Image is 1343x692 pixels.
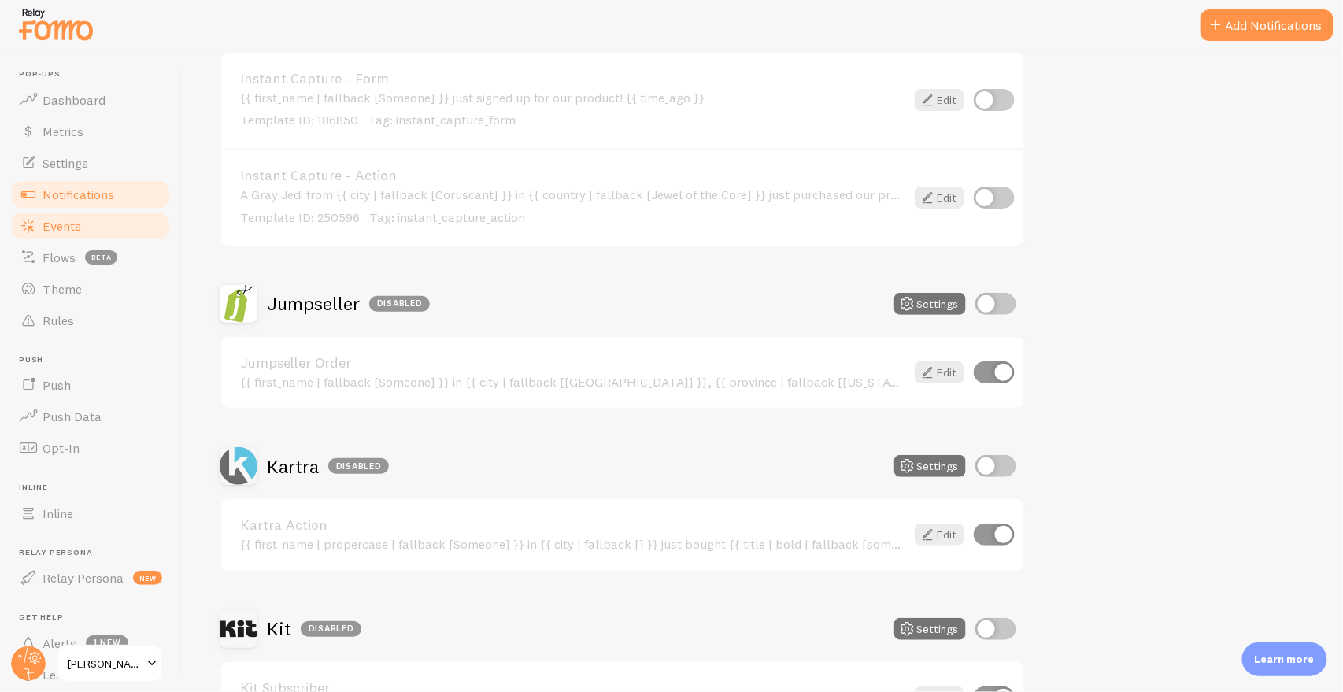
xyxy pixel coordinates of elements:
[267,454,389,479] h2: Kartra
[915,524,964,546] a: Edit
[267,616,361,641] h2: Kit
[43,570,124,586] span: Relay Persona
[43,313,74,328] span: Rules
[85,250,117,265] span: beta
[43,218,81,234] span: Events
[43,440,80,456] span: Opt-In
[9,210,172,242] a: Events
[1242,642,1327,676] div: Learn more
[915,361,964,383] a: Edit
[17,4,95,44] img: fomo-relay-logo-orange.svg
[43,281,82,297] span: Theme
[9,116,172,147] a: Metrics
[240,91,905,129] div: {{ first_name | fallback [Someone] }} just signed up for our product! {{ time_ago }}
[894,618,966,640] button: Settings
[68,654,142,673] span: [PERSON_NAME]-test-store
[240,518,905,532] a: Kartra Action
[9,242,172,273] a: Flows beta
[133,571,162,585] span: new
[369,296,430,312] div: Disabled
[240,375,905,389] div: {{ first_name | fallback [Someone] }} in {{ city | fallback [[GEOGRAPHIC_DATA]] }}, {{ province |...
[43,377,71,393] span: Push
[240,72,905,86] a: Instant Capture - Form
[86,635,128,651] span: 1 new
[43,409,102,424] span: Push Data
[220,610,257,648] img: Kit
[328,458,389,474] div: Disabled
[9,369,172,401] a: Push
[894,293,966,315] button: Settings
[369,209,525,225] span: Tag: instant_capture_action
[1255,652,1315,667] p: Learn more
[9,432,172,464] a: Opt-In
[43,92,105,108] span: Dashboard
[240,168,905,183] a: Instant Capture - Action
[915,89,964,111] a: Edit
[9,562,172,594] a: Relay Persona new
[9,305,172,336] a: Rules
[368,112,516,128] span: Tag: instant_capture_form
[240,209,360,225] span: Template ID: 250596
[19,69,172,80] span: Pop-ups
[43,155,88,171] span: Settings
[240,356,905,370] a: Jumpseller Order
[43,250,76,265] span: Flows
[19,483,172,493] span: Inline
[43,124,83,139] span: Metrics
[240,112,358,128] span: Template ID: 186850
[220,447,257,485] img: Kartra
[43,187,114,202] span: Notifications
[9,84,172,116] a: Dashboard
[9,179,172,210] a: Notifications
[301,621,361,637] div: Disabled
[267,291,430,316] h2: Jumpseller
[9,147,172,179] a: Settings
[240,537,905,551] div: {{ first_name | propercase | fallback [Someone] }} in {{ city | fallback [] }} just bought {{ tit...
[220,285,257,323] img: Jumpseller
[57,645,163,683] a: [PERSON_NAME]-test-store
[894,455,966,477] button: Settings
[9,627,172,659] a: Alerts 1 new
[915,187,964,209] a: Edit
[9,498,172,529] a: Inline
[19,548,172,558] span: Relay Persona
[43,505,73,521] span: Inline
[9,401,172,432] a: Push Data
[9,273,172,305] a: Theme
[43,635,76,651] span: Alerts
[240,187,905,226] div: A Gray Jedi from {{ city | fallback [Coruscant] }} in {{ country | fallback [Jewel of the Core] }...
[19,612,172,623] span: Get Help
[19,355,172,365] span: Push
